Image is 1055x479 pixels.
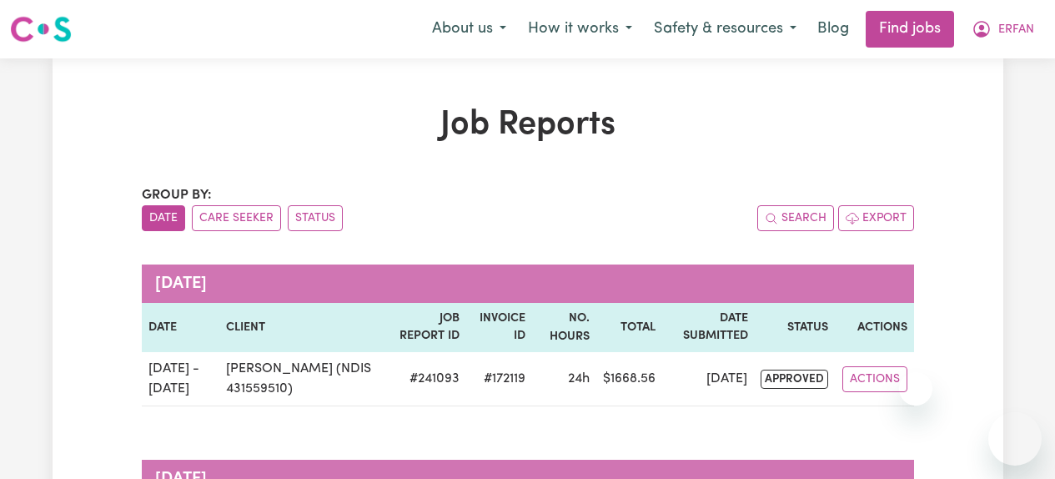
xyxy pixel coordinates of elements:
[532,303,596,352] th: No. Hours
[988,412,1042,466] iframe: Button to launch messaging window
[421,12,517,47] button: About us
[142,189,212,202] span: Group by:
[998,21,1034,39] span: ERFAN
[757,205,834,231] button: Search
[10,10,72,48] a: Careseekers logo
[142,303,220,352] th: Date
[142,105,914,145] h1: Job Reports
[662,352,755,406] td: [DATE]
[192,205,281,231] button: sort invoices by care seeker
[517,12,643,47] button: How it works
[219,352,388,406] td: [PERSON_NAME] (NDIS 431559510)
[142,205,185,231] button: sort invoices by date
[961,12,1045,47] button: My Account
[596,352,662,406] td: $ 1668.56
[388,352,466,406] td: # 241093
[288,205,343,231] button: sort invoices by paid status
[838,205,914,231] button: Export
[388,303,466,352] th: Job Report ID
[142,265,914,303] caption: [DATE]
[466,352,532,406] td: #172119
[568,372,590,386] span: 24 hours
[596,303,662,352] th: Total
[219,303,388,352] th: Client
[761,370,828,389] span: approved
[466,303,532,352] th: Invoice ID
[754,303,835,352] th: Status
[899,372,932,406] iframe: Close message
[866,11,954,48] a: Find jobs
[142,352,220,406] td: [DATE] - [DATE]
[842,366,907,392] button: Actions
[643,12,807,47] button: Safety & resources
[10,14,72,44] img: Careseekers logo
[835,303,913,352] th: Actions
[807,11,859,48] a: Blog
[662,303,755,352] th: Date Submitted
